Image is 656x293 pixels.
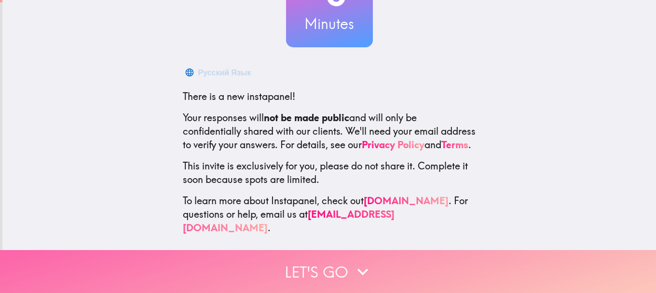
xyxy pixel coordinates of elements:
[183,194,476,235] p: To learn more about Instapanel, check out . For questions or help, email us at .
[286,14,373,34] h3: Minutes
[264,112,349,124] b: not be made public
[183,208,395,234] a: [EMAIL_ADDRESS][DOMAIN_NAME]
[441,139,468,151] a: Terms
[362,139,424,151] a: Privacy Policy
[183,111,476,152] p: Your responses will and will only be confidentially shared with our clients. We'll need your emai...
[183,90,295,102] span: There is a new instapanel!
[183,159,476,186] p: This invite is exclusively for you, please do not share it. Complete it soon because spots are li...
[198,66,251,79] div: Русский Язык
[183,63,255,82] button: Русский Язык
[364,195,449,207] a: [DOMAIN_NAME]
